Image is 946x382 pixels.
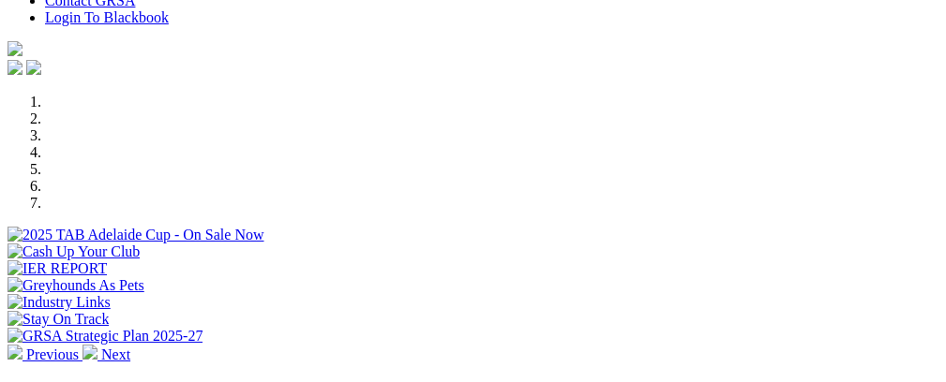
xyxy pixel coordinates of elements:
[45,9,169,25] a: Login To Blackbook
[8,243,140,260] img: Cash Up Your Club
[26,60,41,75] img: twitter.svg
[83,345,98,360] img: chevron-right-pager-white.svg
[8,60,23,75] img: facebook.svg
[8,277,144,294] img: Greyhounds As Pets
[8,41,23,56] img: logo-grsa-white.png
[8,260,107,277] img: IER REPORT
[8,311,109,328] img: Stay On Track
[8,294,111,311] img: Industry Links
[8,346,83,362] a: Previous
[8,345,23,360] img: chevron-left-pager-white.svg
[8,328,203,345] img: GRSA Strategic Plan 2025-27
[83,346,130,362] a: Next
[26,346,79,362] span: Previous
[8,227,264,243] img: 2025 TAB Adelaide Cup - On Sale Now
[101,346,130,362] span: Next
